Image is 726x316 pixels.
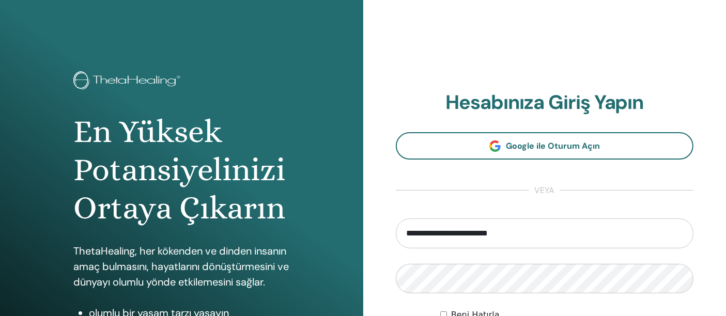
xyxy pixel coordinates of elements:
[445,89,644,115] font: Hesabınıza Giriş Yapın
[534,185,554,196] font: veya
[73,244,289,289] font: ThetaHealing, her kökenden ve dinden insanın amaç bulmasını, hayatlarını dönüştürmesini ve dünyay...
[396,132,694,160] a: Google ile Oturum Açın
[506,140,600,151] font: Google ile Oturum Açın
[73,113,285,227] font: En Yüksek Potansiyelinizi Ortaya Çıkarın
